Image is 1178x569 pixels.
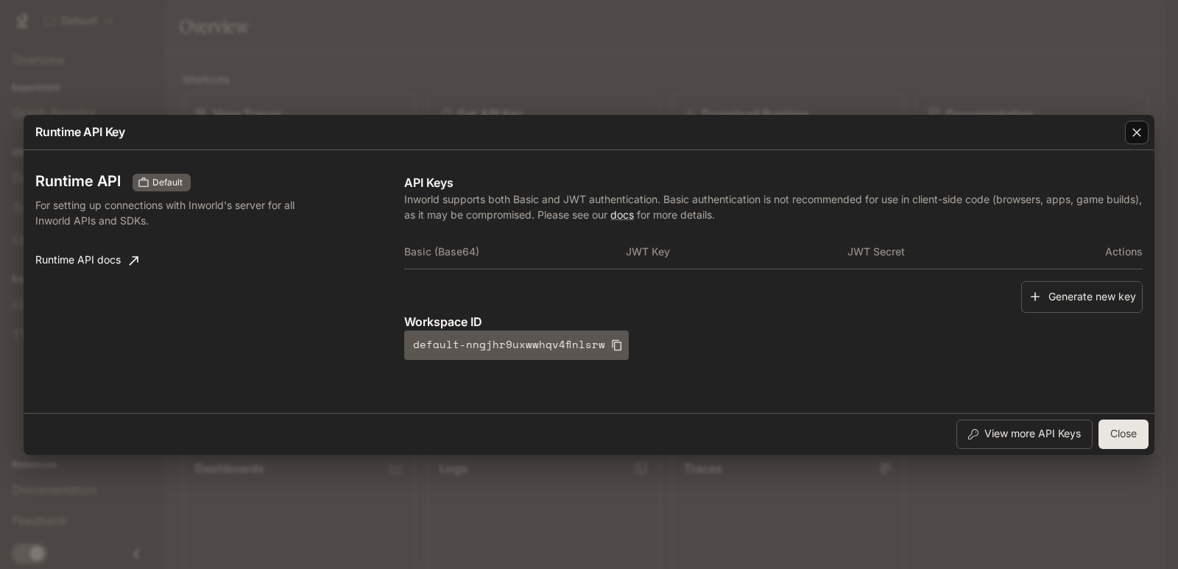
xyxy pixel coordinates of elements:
div: These keys will apply to your current workspace only [133,174,191,191]
p: For setting up connections with Inworld's server for all Inworld APIs and SDKs. [35,197,303,228]
th: JWT Key [626,234,847,269]
h3: Runtime API [35,174,121,188]
a: docs [610,208,634,221]
span: Default [147,176,188,189]
p: API Keys [404,174,1143,191]
button: Generate new key [1021,281,1143,313]
p: Inworld supports both Basic and JWT authentication. Basic authentication is not recommended for u... [404,191,1143,222]
button: View more API Keys [956,420,1093,449]
th: Basic (Base64) [404,234,626,269]
button: Close [1098,420,1149,449]
th: Actions [1069,234,1143,269]
p: Workspace ID [404,313,1143,331]
button: default-nngjhr9uxwwhqv4flnlsrw [404,331,629,360]
th: JWT Secret [847,234,1069,269]
p: Runtime API Key [35,123,125,141]
a: Runtime API docs [29,246,144,275]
